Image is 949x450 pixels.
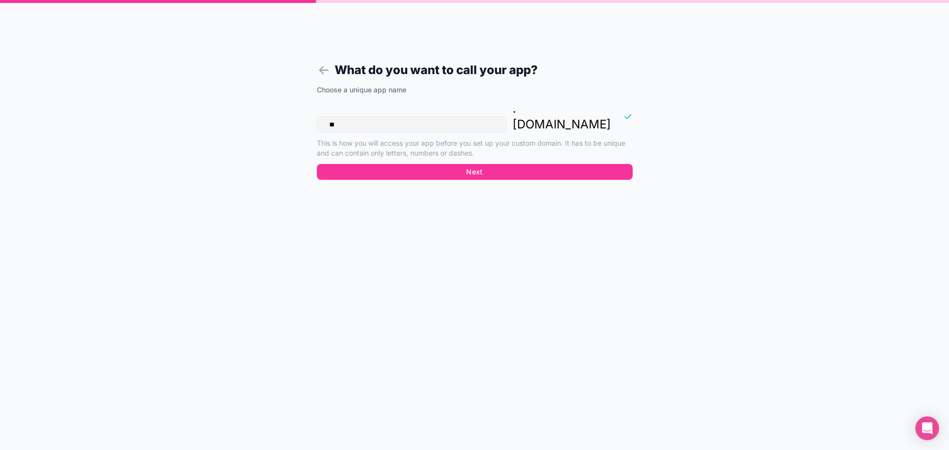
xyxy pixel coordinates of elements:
button: Next [317,164,633,180]
p: This is how you will access your app before you set up your custom domain. It has to be unique an... [317,138,633,158]
h1: What do you want to call your app? [317,61,633,79]
div: Open Intercom Messenger [915,416,939,440]
label: Choose a unique app name [317,85,406,95]
p: . [DOMAIN_NAME] [513,101,611,132]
